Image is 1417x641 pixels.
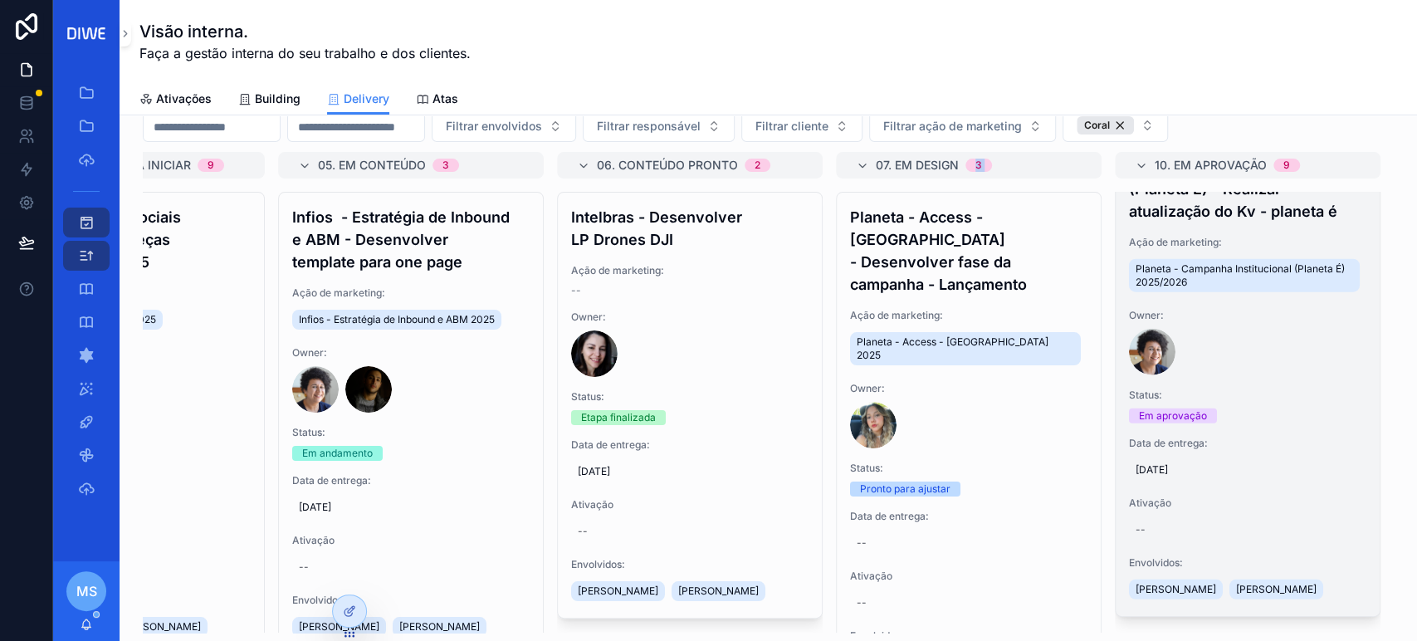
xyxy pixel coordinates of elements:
[344,91,389,107] span: Delivery
[869,110,1056,142] button: Select Button
[860,482,950,497] div: Pronto para ajustar
[597,157,738,174] span: 06. Conteúdo pronto
[139,20,471,43] h1: Visão interna.
[299,501,523,514] span: [DATE]
[571,206,809,251] h4: Intelbras - Desenvolver LP Drones DJI
[1139,409,1207,423] div: Em aprovação
[850,206,1087,296] h4: Planeta - Access - [GEOGRAPHIC_DATA] - Desenvolver fase da campanha - Lançamento
[850,510,1087,523] span: Data de entrega:
[571,264,809,277] span: Ação de marketing:
[292,426,530,439] span: Status:
[883,118,1022,135] span: Filtrar ação de marketing
[578,585,658,598] span: [PERSON_NAME]
[292,346,530,360] span: Owner:
[399,620,480,634] span: [PERSON_NAME]
[1084,119,1110,132] span: Coral
[1155,157,1267,174] span: 10. Em aprovação
[1129,309,1366,322] span: Owner:
[1136,583,1216,596] span: [PERSON_NAME]
[850,570,1087,583] span: Ativação
[578,465,802,478] span: [DATE]
[299,313,495,326] span: Infios - Estratégia de Inbound e ABM 2025
[238,84,301,117] a: Building
[302,446,373,461] div: Em andamento
[857,596,867,609] div: --
[1136,463,1360,477] span: [DATE]
[1129,236,1366,249] span: Ação de marketing:
[327,84,389,115] a: Delivery
[1236,583,1317,596] span: [PERSON_NAME]
[571,284,581,297] span: --
[1129,556,1366,570] span: Envolvidos:
[581,410,656,425] div: Etapa finalizada
[1129,437,1366,450] span: Data de entrega:
[1063,109,1168,142] button: Select Button
[571,558,809,571] span: Envolvidos:
[318,157,426,174] span: 05. Em conteúdo
[741,110,862,142] button: Select Button
[755,118,828,135] span: Filtrar cliente
[571,438,809,452] span: Data de entrega:
[416,84,458,117] a: Atas
[1283,159,1290,172] div: 9
[1136,523,1146,536] div: --
[446,118,542,135] span: Filtrar envolvidos
[432,91,458,107] span: Atas
[139,43,471,63] span: Faça a gestão interna do seu trabalho e dos clientes.
[76,581,97,601] span: MS
[432,110,576,142] button: Select Button
[63,23,110,44] img: App logo
[755,159,760,172] div: 2
[292,594,530,607] span: Envolvidos:
[1136,262,1353,289] span: Planeta - Campanha Institucional (Planeta É) 2025/2026
[208,159,214,172] div: 9
[975,159,982,172] div: 3
[571,311,809,324] span: Owner:
[292,206,530,273] h4: Infios - Estratégia de Inbound e ABM - Desenvolver template para one page
[857,335,1074,362] span: Planeta - Access - [GEOGRAPHIC_DATA] 2025
[139,84,212,117] a: Ativações
[1077,116,1134,135] button: Unselect 8
[571,498,809,511] span: Ativação
[571,390,809,404] span: Status:
[850,309,1087,322] span: Ação de marketing:
[850,462,1087,475] span: Status:
[53,66,120,525] div: scrollable content
[299,560,309,574] div: --
[156,91,212,107] span: Ativações
[292,286,530,300] span: Ação de marketing:
[557,192,823,619] a: Intelbras - Desenvolver LP Drones DJIAção de marketing:--Owner:Status:Etapa finalizadaData de ent...
[292,474,530,487] span: Data de entrega:
[1115,141,1380,617] a: Planeta - Campanha Institucional (Planeta É) - Realizar atualização do Kv - planeta éAção de mark...
[876,157,959,174] span: 07. Em design
[850,382,1087,395] span: Owner:
[442,159,449,172] div: 3
[678,585,759,598] span: [PERSON_NAME]
[1129,389,1366,402] span: Status:
[1129,497,1366,510] span: Ativação
[299,620,379,634] span: [PERSON_NAME]
[857,536,867,550] div: --
[120,620,201,634] span: [PERSON_NAME]
[597,118,701,135] span: Filtrar responsável
[255,91,301,107] span: Building
[292,534,530,547] span: Ativação
[578,525,588,538] div: --
[583,110,735,142] button: Select Button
